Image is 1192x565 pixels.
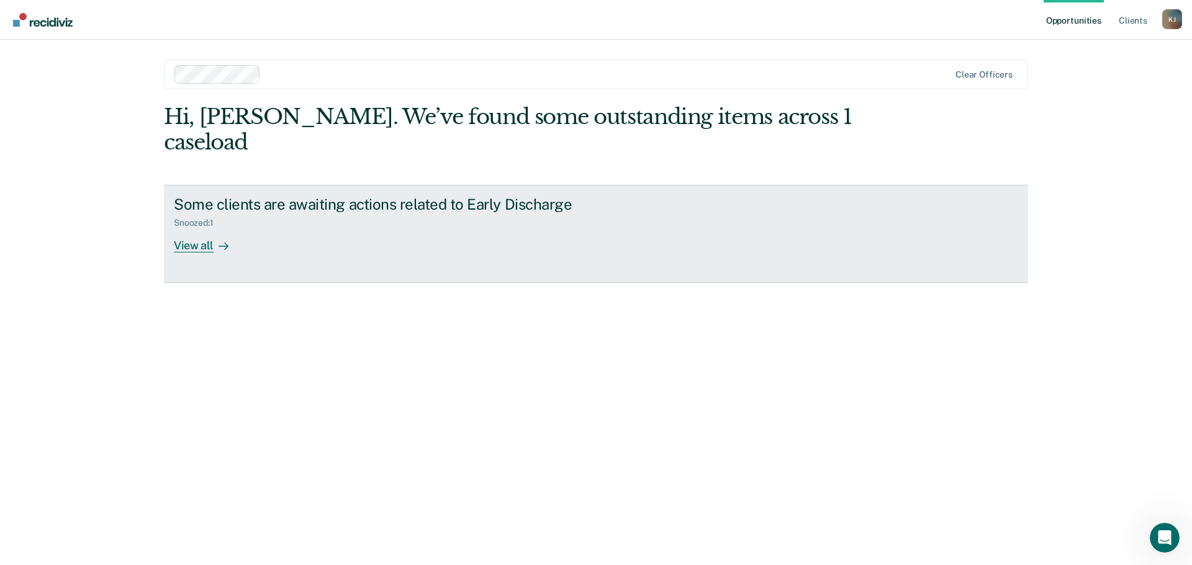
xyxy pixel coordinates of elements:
iframe: Intercom live chat [1150,523,1180,553]
div: K J [1162,9,1182,29]
a: Some clients are awaiting actions related to Early DischargeSnoozed:1View all [164,185,1028,283]
div: Snoozed : 1 [174,218,223,228]
div: Some clients are awaiting actions related to Early Discharge [174,195,610,213]
div: Hi, [PERSON_NAME]. We’ve found some outstanding items across 1 caseload [164,104,856,155]
div: Clear officers [955,69,1013,80]
div: View all [174,228,243,252]
button: Profile dropdown button [1162,9,1182,29]
img: Recidiviz [13,13,73,27]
